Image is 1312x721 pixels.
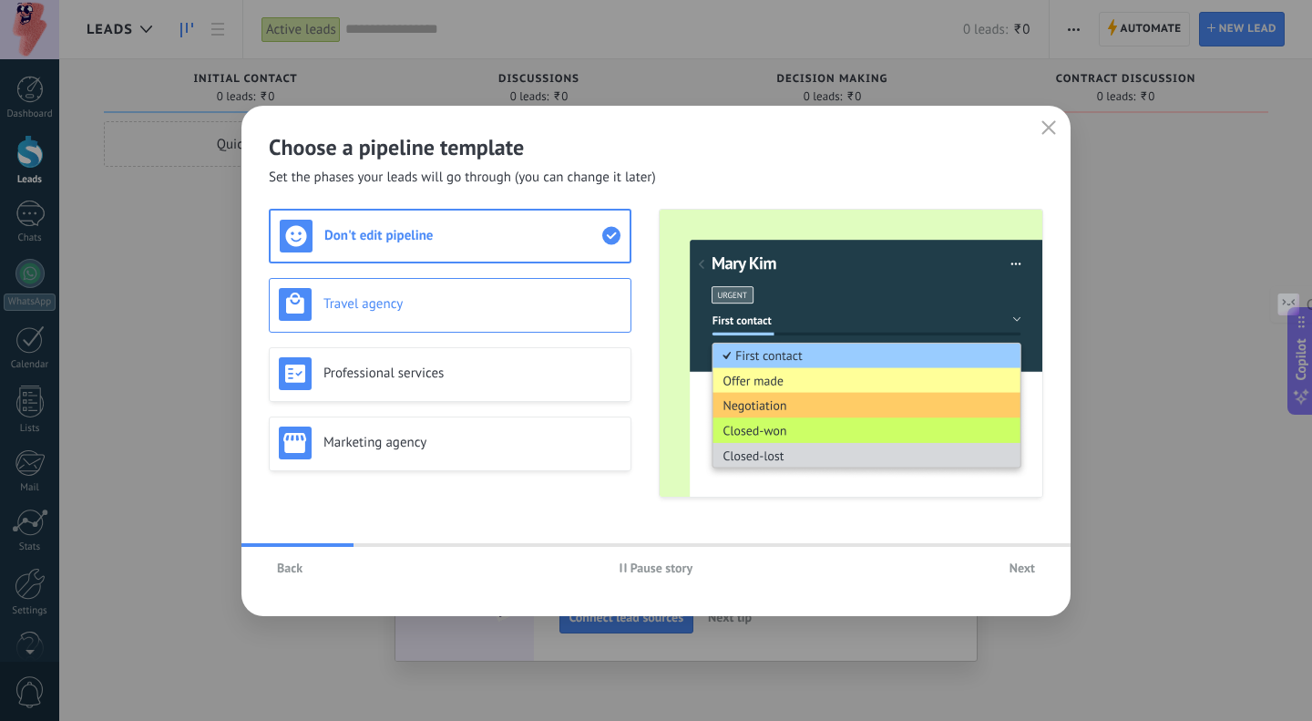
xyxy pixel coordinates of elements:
[269,133,1043,161] h2: Choose a pipeline template
[323,295,621,313] h3: Travel agency
[269,554,311,582] button: Back
[269,169,656,187] span: Set the phases your leads will go through (you can change it later)
[1010,561,1035,574] span: Next
[324,227,602,244] h3: Don't edit pipeline
[1001,554,1043,582] button: Next
[630,561,693,574] span: Pause story
[611,554,702,582] button: Pause story
[323,434,621,451] h3: Marketing agency
[323,365,621,382] h3: Professional services
[277,561,302,574] span: Back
